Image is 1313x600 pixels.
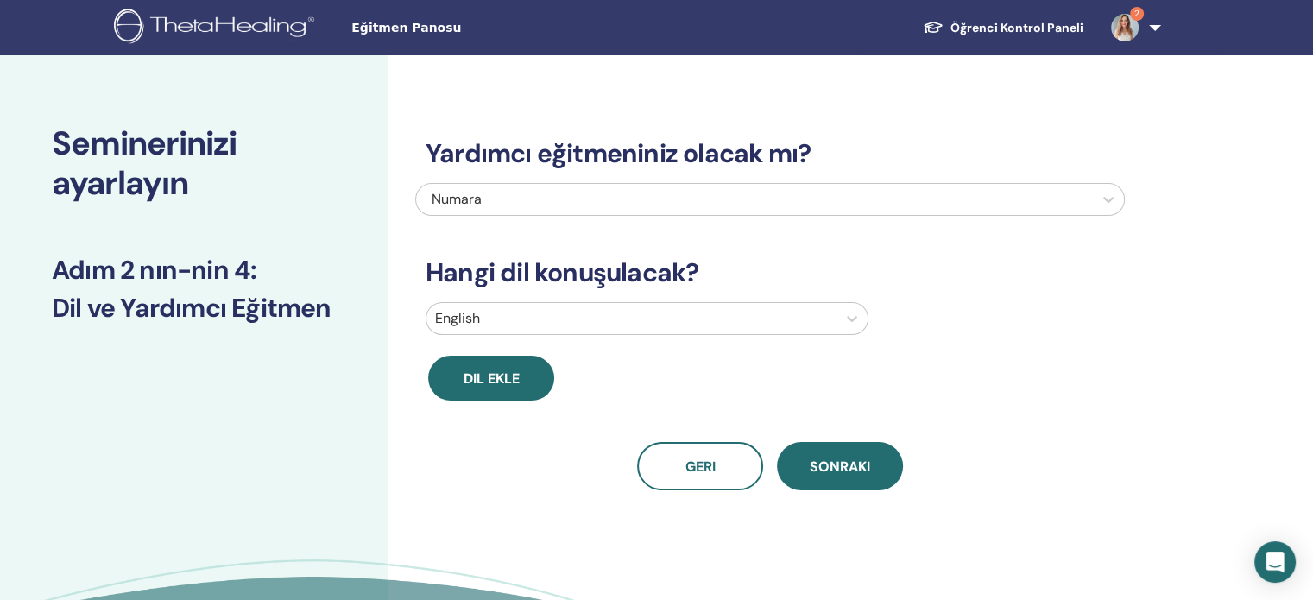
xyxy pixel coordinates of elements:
[685,458,716,476] span: Geri
[432,190,482,208] span: Numara
[351,19,610,37] span: Eğitmen Panosu
[1111,14,1139,41] img: default.jpg
[114,9,320,47] img: logo.png
[909,12,1097,44] a: Öğrenci Kontrol Paneli
[810,458,870,476] span: Sonraki
[464,369,520,388] span: Dil ekle
[52,293,337,324] h3: Dil ve Yardımcı Eğitmen
[637,442,763,490] button: Geri
[52,124,337,203] h2: Seminerinizi ayarlayın
[1254,541,1296,583] div: Open Intercom Messenger
[923,20,944,35] img: graduation-cap-white.svg
[428,356,554,401] button: Dil ekle
[777,442,903,490] button: Sonraki
[415,138,1125,169] h3: Yardımcı eğitmeniniz olacak mı?
[1130,7,1144,21] span: 2
[52,255,337,286] h3: Adım 2 nın-nin 4 :
[415,257,1125,288] h3: Hangi dil konuşulacak?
